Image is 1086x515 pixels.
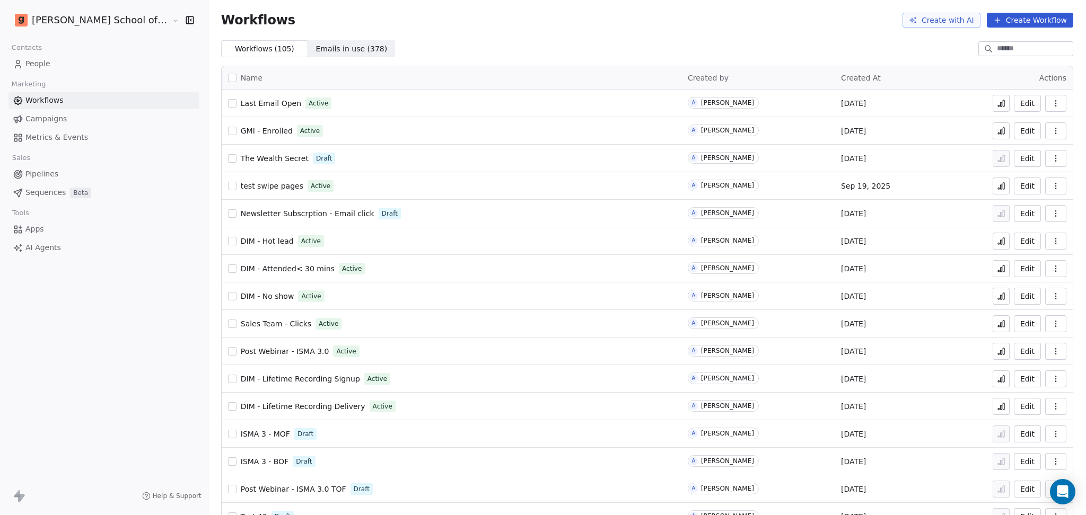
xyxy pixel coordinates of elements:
a: Post Webinar - ISMA 3.0 TOF [241,484,346,494]
a: Edit [1014,398,1041,415]
span: People [25,58,50,69]
a: The Wealth Secret [241,153,309,164]
div: A [691,291,695,300]
span: [DATE] [841,484,866,494]
div: A [691,209,695,217]
span: Actions [1039,74,1066,82]
span: Draft [296,457,312,466]
div: A [691,181,695,190]
div: A [691,154,695,162]
span: ISMA 3 - BOF [241,457,288,466]
span: Draft [354,484,370,494]
span: [DATE] [841,401,866,412]
span: test swipe pages [241,182,303,190]
span: [DATE] [841,318,866,329]
a: Edit [1014,481,1041,498]
button: Edit [1014,150,1041,167]
div: [PERSON_NAME] [701,154,754,162]
span: DIM - Lifetime Recording Delivery [241,402,365,411]
button: Edit [1014,260,1041,277]
a: ISMA 3 - BOF [241,456,288,467]
span: [DATE] [841,374,866,384]
button: [PERSON_NAME] School of Finance LLP [13,11,165,29]
div: [PERSON_NAME] [701,485,754,492]
a: AI Agents [8,239,199,256]
span: [PERSON_NAME] School of Finance LLP [32,13,170,27]
span: Help & Support [153,492,202,500]
a: Edit [1014,288,1041,305]
button: Edit [1014,343,1041,360]
button: Edit [1014,425,1041,442]
span: Draft [316,154,332,163]
div: A [691,402,695,410]
div: A [691,126,695,135]
div: [PERSON_NAME] [701,182,754,189]
div: A [691,264,695,272]
span: Pipelines [25,168,58,180]
span: Draft [297,429,313,439]
span: The Wealth Secret [241,154,309,163]
a: SequencesBeta [8,184,199,201]
a: Help & Support [142,492,202,500]
span: [DATE] [841,208,866,219]
a: Apps [8,220,199,238]
a: DIM - Lifetime Recording Signup [241,374,360,384]
a: Edit [1014,205,1041,222]
span: Active [301,291,321,301]
a: Workflows [8,92,199,109]
span: Newsletter Subscrption - Email click [241,209,374,218]
span: [DATE] [841,126,866,136]
button: Edit [1014,95,1041,112]
div: [PERSON_NAME] [701,264,754,272]
button: Create Workflow [987,13,1073,28]
div: Open Intercom Messenger [1050,479,1075,504]
a: DIM - No show [241,291,294,301]
button: Edit [1014,122,1041,139]
span: [DATE] [841,456,866,467]
div: A [691,347,695,355]
a: Post Webinar - ISMA 3.0 [241,346,329,357]
span: DIM - Lifetime Recording Signup [241,375,360,383]
span: Beta [70,188,91,198]
span: Name [241,73,262,84]
a: Newsletter Subscrption - Email click [241,208,374,219]
a: Last Email Open [241,98,301,109]
span: Metrics & Events [25,132,88,143]
div: A [691,484,695,493]
span: Active [342,264,362,273]
span: Active [336,347,356,356]
span: [DATE] [841,429,866,439]
button: Edit [1014,233,1041,250]
a: Pipelines [8,165,199,183]
span: Active [300,126,320,136]
span: GMI - Enrolled [241,127,293,135]
div: [PERSON_NAME] [701,347,754,354]
div: A [691,236,695,245]
span: Sales Team - Clicks [241,319,311,328]
a: DIM - Attended< 30 mins [241,263,335,274]
button: Edit [1014,177,1041,194]
a: GMI - Enrolled [241,126,293,136]
span: Emails in use ( 378 ) [316,43,387,55]
span: Workflows [25,95,64,106]
span: Active [301,236,321,246]
a: test swipe pages [241,181,303,191]
span: Contacts [7,40,47,56]
span: Active [311,181,330,191]
span: Tools [7,205,33,221]
span: Active [373,402,392,411]
a: DIM - Lifetime Recording Delivery [241,401,365,412]
div: [PERSON_NAME] [701,127,754,134]
span: Sales [7,150,35,166]
span: Active [319,319,338,328]
span: [DATE] [841,153,866,164]
span: Apps [25,224,44,235]
a: Sales Team - Clicks [241,318,311,329]
div: A [691,457,695,465]
div: A [691,99,695,107]
div: [PERSON_NAME] [701,99,754,106]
